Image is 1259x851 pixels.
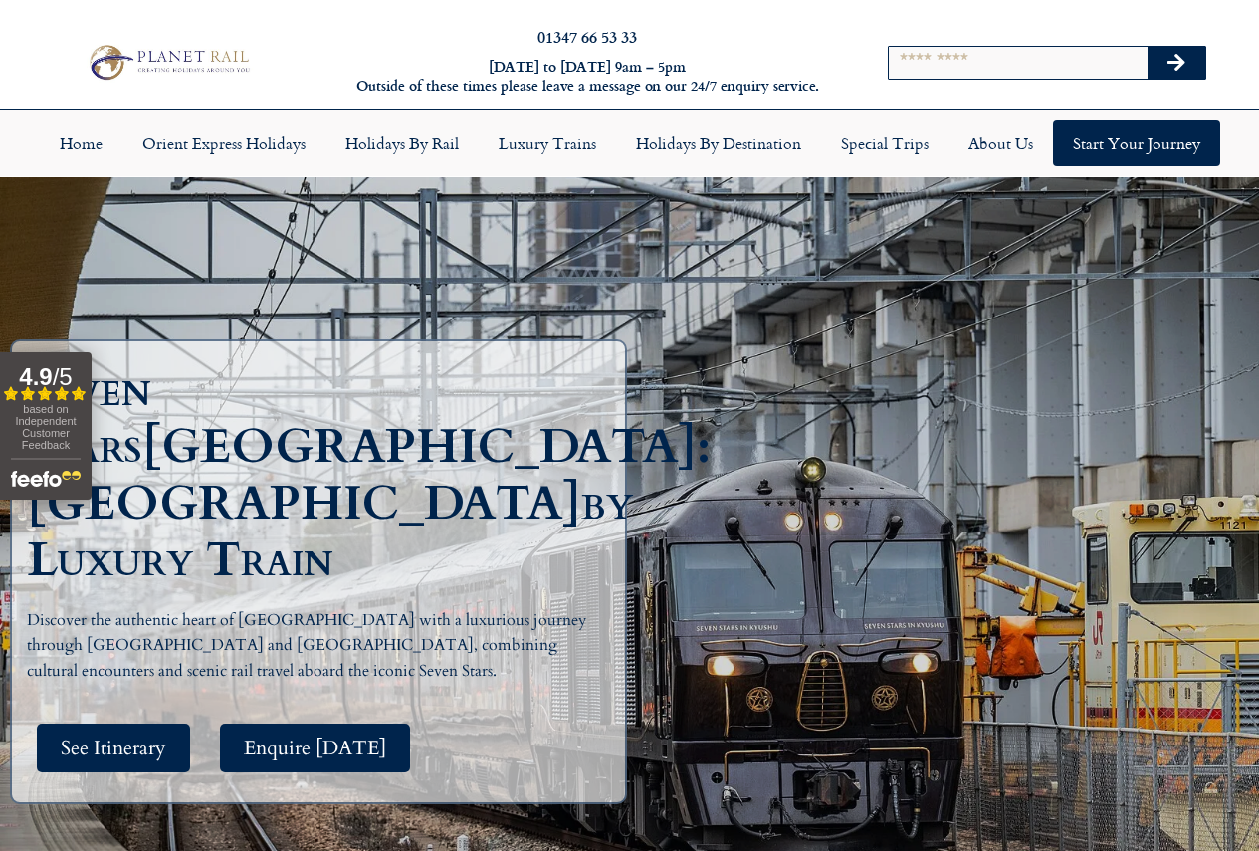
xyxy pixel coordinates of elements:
span: by Luxury Train [27,471,633,592]
span: See Itinerary [61,736,166,760]
img: Planet Rail Train Holidays Logo [83,41,254,83]
h6: [DATE] to [DATE] 9am – 5pm Outside of these times please leave a message on our 24/7 enquiry serv... [340,58,834,95]
a: Home [40,120,122,166]
h1: Seven Stars [27,361,595,588]
a: Start your Journey [1053,120,1220,166]
a: Orient Express Holidays [122,120,325,166]
a: Holidays by Destination [616,120,821,166]
a: Holidays by Rail [325,120,479,166]
span: [GEOGRAPHIC_DATA] [27,471,581,535]
button: Search [1148,47,1205,79]
a: See Itinerary [37,724,190,772]
a: Luxury Trains [479,120,616,166]
span: [GEOGRAPHIC_DATA]: [142,414,711,479]
p: Discover the authentic heart of [GEOGRAPHIC_DATA] with a luxurious journey through [GEOGRAPHIC_DA... [27,608,594,685]
a: Special Trips [821,120,948,166]
nav: Menu [10,120,1249,166]
a: About Us [948,120,1053,166]
a: Enquire [DATE] [220,724,410,772]
span: Enquire [DATE] [244,736,386,760]
a: 01347 66 53 33 [537,25,637,48]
